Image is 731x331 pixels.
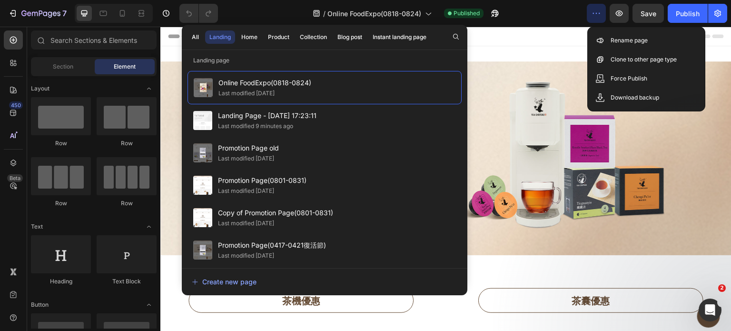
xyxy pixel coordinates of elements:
button: Blog post [333,30,366,44]
p: Rename page [611,36,648,45]
span: Save [641,10,656,18]
div: Beta [7,174,23,182]
div: Heading [31,277,91,286]
span: 2 [718,284,726,292]
div: Last modified 9 minutes ago [218,121,293,131]
button: Publish [668,4,708,23]
div: Last modified [DATE] [218,154,274,163]
p: Force Publish [611,74,647,83]
div: Create new page [192,277,257,287]
button: Product [264,30,294,44]
span: Toggle open [141,297,157,312]
span: Landing Page - [DATE] 17:23:11 [218,110,316,121]
div: Product [268,33,289,41]
p: Clone to other page type [611,55,677,64]
button: Create new page [191,272,458,291]
span: Button [31,301,49,309]
div: Undo/Redo [179,4,218,23]
div: Row [97,199,157,208]
a: 茶機優惠​ [28,261,253,286]
p: Download backup [611,93,659,102]
div: Blog post [337,33,362,41]
a: 茶囊優惠​ [318,261,543,286]
span: Online FoodExpo(0818-0824) [327,9,421,19]
div: Landing [209,33,231,41]
div: All [192,33,199,41]
button: Save [632,4,664,23]
span: Promotion Page(0417-0421復活節) [218,240,326,251]
button: 7 [4,4,71,23]
span: Online FoodExpo(0818-0824) [218,77,311,89]
button: All [188,30,203,44]
button: Instant landing page [368,30,431,44]
span: Published [454,9,480,18]
span: Copy of Promotion Page(0801-0831) [218,207,333,219]
p: 茶機優惠​ [121,265,159,282]
span: Element [114,62,136,71]
span: Layout [31,84,49,93]
p: 7 [62,8,67,19]
button: Collection [296,30,331,44]
input: Search Sections & Elements [31,30,157,50]
div: Row [31,139,91,148]
div: Publish [676,9,700,19]
div: 450 [9,101,23,109]
div: Text Block [97,277,157,286]
span: Toggle open [141,81,157,96]
div: Home [241,33,257,41]
span: Toggle open [141,219,157,234]
p: Landing page [182,56,467,65]
span: Section [53,62,73,71]
div: Row [97,139,157,148]
button: Landing [205,30,235,44]
div: Last modified [DATE] [218,186,274,196]
div: Last modified [DATE] [218,219,274,228]
div: Row [31,199,91,208]
span: Text [31,222,43,231]
div: Last modified [DATE] [218,251,274,261]
div: Last modified [DATE] [218,89,275,98]
span: / [323,9,326,19]
span: Promotion Page(0801-0831) [218,175,306,186]
p: 茶囊優惠​ [411,265,449,282]
div: Collection [300,33,327,41]
span: Promotion Page old [218,142,279,154]
iframe: Intercom live chat [699,299,721,321]
button: Home [237,30,262,44]
div: Instant landing page [373,33,426,41]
